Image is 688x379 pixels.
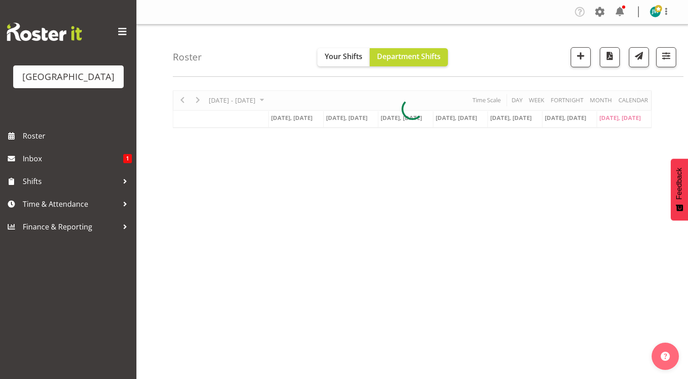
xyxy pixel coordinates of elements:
[671,159,688,220] button: Feedback - Show survey
[22,70,115,84] div: [GEOGRAPHIC_DATA]
[23,175,118,188] span: Shifts
[370,48,448,66] button: Department Shifts
[325,51,362,61] span: Your Shifts
[600,47,620,67] button: Download a PDF of the roster according to the set date range.
[7,23,82,41] img: Rosterit website logo
[173,52,202,62] h4: Roster
[317,48,370,66] button: Your Shifts
[23,220,118,234] span: Finance & Reporting
[675,168,683,199] span: Feedback
[23,197,118,211] span: Time & Attendance
[377,51,441,61] span: Department Shifts
[656,47,676,67] button: Filter Shifts
[629,47,649,67] button: Send a list of all shifts for the selected filtered period to all rostered employees.
[661,352,670,361] img: help-xxl-2.png
[123,154,132,163] span: 1
[571,47,591,67] button: Add a new shift
[23,129,132,143] span: Roster
[650,6,661,17] img: jen-watts10207.jpg
[23,152,123,165] span: Inbox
